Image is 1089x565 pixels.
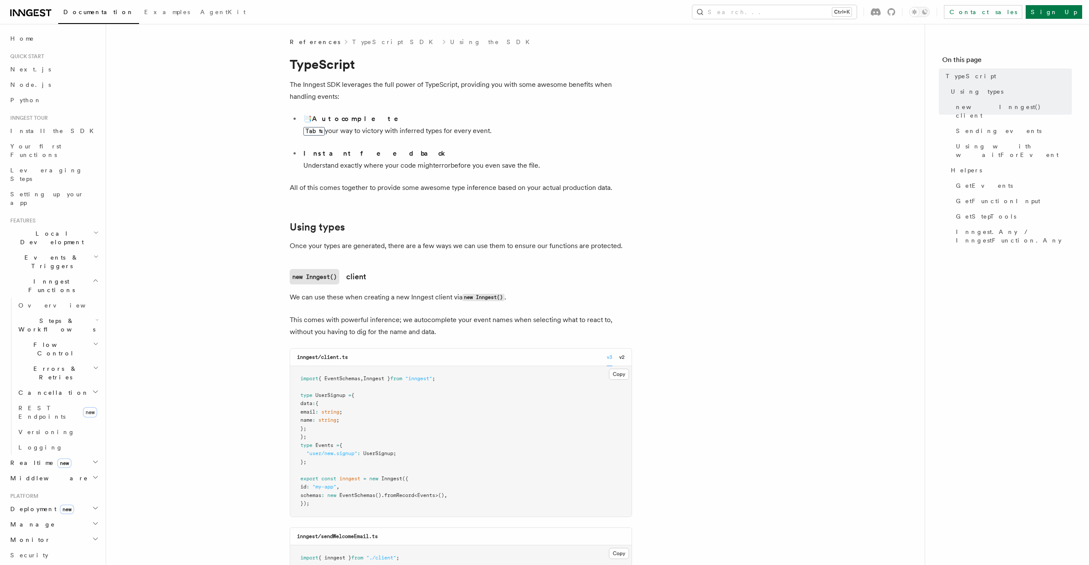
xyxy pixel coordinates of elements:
[450,38,535,46] a: Using the SDK
[15,317,95,334] span: Steps & Workflows
[7,493,39,500] span: Platform
[10,143,61,158] span: Your first Functions
[390,376,402,382] span: from
[402,476,408,482] span: ({
[909,7,930,17] button: Toggle dark mode
[15,440,101,455] a: Logging
[953,224,1072,248] a: Inngest.Any / InngestFunction.Any
[312,115,410,123] strong: Autocomplete
[7,298,101,455] div: Inngest Functions
[290,56,632,72] h1: TypeScript
[947,163,1072,178] a: Helpers
[352,38,438,46] a: TypeScript SDK
[303,127,325,136] kbd: Tab ↹
[7,217,36,224] span: Features
[315,442,333,448] span: Events
[944,5,1022,19] a: Contact sales
[336,484,339,490] span: ,
[7,470,101,486] button: Middleware
[290,314,632,338] p: This comes with powerful inference; we autocomplete your event names when selecting what to react...
[297,533,378,539] code: inngest/sendWelcomeEmail.ts
[369,476,378,482] span: new
[375,492,381,498] span: ()
[7,229,93,246] span: Local Development
[290,269,366,284] a: new Inngest()client
[348,392,351,398] span: =
[956,212,1016,221] span: GetStepTools
[15,361,101,385] button: Errors & Retries
[381,476,402,482] span: Inngest
[301,148,632,172] li: Understand exactly where your code might before you even save the file.
[312,484,336,490] span: "my-app"
[609,369,629,380] button: Copy
[195,3,251,23] a: AgentKit
[303,149,446,157] strong: Instant feedback
[7,62,101,77] a: Next.js
[290,79,632,103] p: The Inngest SDK leverages the full power of TypeScript, providing you with some awesome benefits ...
[58,3,139,24] a: Documentation
[10,127,99,134] span: Install the SDK
[832,8,852,16] kbd: Ctrl+K
[290,182,632,194] p: All of this comes together to provide some awesome type inference based on your actual production...
[7,277,92,294] span: Inngest Functions
[15,388,89,397] span: Cancellation
[318,417,336,423] span: string
[951,87,1003,96] span: Using types
[60,505,74,514] span: new
[7,115,48,121] span: Inngest tour
[7,274,101,298] button: Inngest Functions
[942,55,1072,68] h4: On this page
[300,476,318,482] span: export
[15,364,93,382] span: Errors & Retries
[312,417,315,423] span: :
[15,337,101,361] button: Flow Control
[300,392,312,398] span: type
[297,354,348,360] code: inngest/client.ts
[300,400,312,406] span: data
[290,269,339,284] code: new Inngest()
[7,139,101,163] a: Your first Functions
[351,555,363,561] span: from
[57,459,71,468] span: new
[363,476,366,482] span: =
[300,500,309,506] span: });
[306,450,357,456] span: "user/new.signup"
[942,68,1072,84] a: TypeScript
[300,555,318,561] span: import
[7,163,101,186] a: Leveraging Steps
[363,450,393,456] span: UserSignup
[315,400,318,406] span: {
[7,226,101,250] button: Local Development
[953,178,1072,193] a: GetEvents
[10,167,83,182] span: Leveraging Steps
[7,186,101,210] a: Setting up your app
[463,294,504,301] code: new Inngest()
[351,392,354,398] span: {
[956,197,1040,205] span: GetFunctionInput
[15,385,101,400] button: Cancellation
[306,484,309,490] span: :
[300,376,318,382] span: import
[953,99,1072,123] a: new Inngest() client
[7,517,101,532] button: Manage
[956,127,1042,135] span: Sending events
[339,409,342,415] span: ;
[10,191,84,206] span: Setting up your app
[7,123,101,139] a: Install the SDK
[300,459,306,465] span: };
[300,484,306,490] span: id
[339,476,360,482] span: inngest
[7,31,101,46] a: Home
[396,555,399,561] span: ;
[956,181,1013,190] span: GetEvents
[609,548,629,559] button: Copy
[7,53,44,60] span: Quick start
[321,492,324,498] span: :
[7,532,101,547] button: Monitor
[956,228,1072,245] span: Inngest.Any / InngestFunction.Any
[144,9,190,15] span: Examples
[947,84,1072,99] a: Using types
[432,376,435,382] span: ;
[444,492,447,498] span: ,
[435,161,451,169] span: error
